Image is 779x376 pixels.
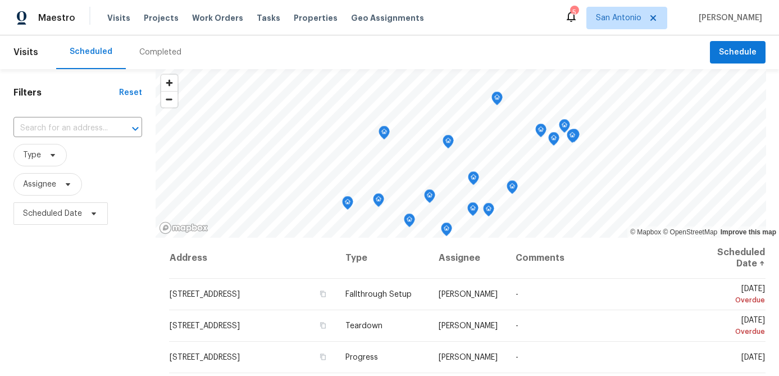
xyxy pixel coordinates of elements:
[294,12,338,24] span: Properties
[694,295,765,306] div: Overdue
[119,87,142,98] div: Reset
[694,12,762,24] span: [PERSON_NAME]
[430,238,507,279] th: Assignee
[710,41,766,64] button: Schedule
[441,223,452,240] div: Map marker
[161,91,177,107] button: Zoom out
[170,322,240,330] span: [STREET_ADDRESS]
[568,129,580,146] div: Map marker
[404,214,415,231] div: Map marker
[317,320,327,330] button: Copy Address
[630,228,661,236] a: Mapbox
[127,121,143,137] button: Open
[13,87,119,98] h1: Filters
[192,12,243,24] span: Work Orders
[719,46,757,60] span: Schedule
[170,291,240,298] span: [STREET_ADDRESS]
[548,132,559,150] div: Map marker
[379,126,390,143] div: Map marker
[156,69,766,238] canvas: Map
[694,326,765,337] div: Overdue
[535,124,546,141] div: Map marker
[424,189,435,207] div: Map marker
[439,291,498,298] span: [PERSON_NAME]
[567,129,578,147] div: Map marker
[559,119,570,137] div: Map marker
[468,171,479,189] div: Map marker
[694,285,765,306] span: [DATE]
[516,291,518,298] span: -
[491,92,503,109] div: Map marker
[439,322,498,330] span: [PERSON_NAME]
[443,135,454,152] div: Map marker
[483,203,494,220] div: Map marker
[70,46,112,57] div: Scheduled
[721,228,776,236] a: Improve this map
[467,202,479,220] div: Map marker
[663,228,717,236] a: OpenStreetMap
[694,316,765,337] span: [DATE]
[345,354,378,361] span: Progress
[38,12,75,24] span: Maestro
[345,291,412,298] span: Fallthrough Setup
[23,179,56,190] span: Assignee
[23,208,82,219] span: Scheduled Date
[516,354,518,361] span: -
[144,12,179,24] span: Projects
[439,354,498,361] span: [PERSON_NAME]
[317,289,327,299] button: Copy Address
[351,12,424,24] span: Geo Assignments
[685,238,766,279] th: Scheduled Date ↑
[741,354,765,361] span: [DATE]
[161,75,177,91] button: Zoom in
[257,14,280,22] span: Tasks
[13,120,111,137] input: Search for an address...
[107,12,130,24] span: Visits
[336,238,429,279] th: Type
[161,92,177,107] span: Zoom out
[507,180,518,198] div: Map marker
[342,196,353,214] div: Map marker
[170,354,240,361] span: [STREET_ADDRESS]
[317,352,327,362] button: Copy Address
[507,238,686,279] th: Comments
[13,40,38,65] span: Visits
[345,322,382,330] span: Teardown
[23,150,41,161] span: Type
[373,193,384,211] div: Map marker
[169,238,337,279] th: Address
[516,322,518,330] span: -
[596,12,641,24] span: San Antonio
[570,7,578,18] div: 5
[139,47,181,58] div: Completed
[159,221,208,234] a: Mapbox homepage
